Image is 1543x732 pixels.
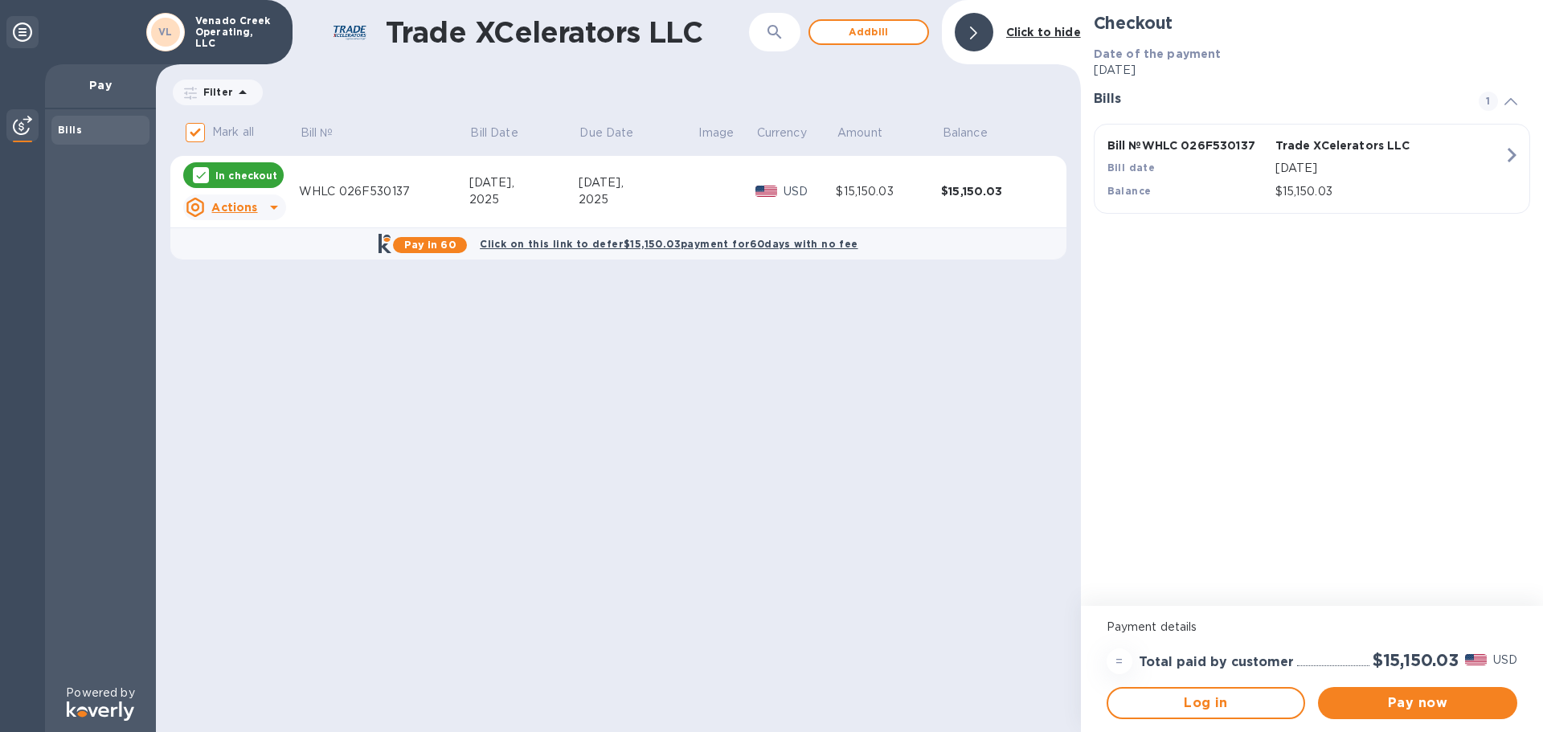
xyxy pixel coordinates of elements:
p: [DATE] [1094,62,1530,79]
h1: Trade XCelerators LLC [386,15,706,49]
p: Payment details [1107,619,1517,636]
b: Click on this link to defer $15,150.03 payment for 60 days with no fee [480,238,857,250]
p: Powered by [66,685,134,701]
b: Bills [58,124,82,136]
span: Add bill [823,22,915,42]
h2: Checkout [1094,13,1530,33]
b: Date of the payment [1094,47,1222,60]
div: 2025 [469,191,579,208]
img: USD [755,186,777,197]
b: Pay in 60 [404,239,456,251]
p: Filter [197,85,233,99]
span: Pay now [1331,693,1504,713]
p: Bill Date [470,125,518,141]
div: $15,150.03 [836,183,941,200]
p: Due Date [579,125,633,141]
span: Due Date [579,125,654,141]
p: Balance [943,125,988,141]
p: $15,150.03 [1275,183,1504,200]
p: Bill № WHLC 026F530137 [1107,137,1269,153]
span: Balance [943,125,1009,141]
span: Amount [837,125,903,141]
button: Log in [1107,687,1306,719]
span: Bill № [301,125,354,141]
p: Mark all [212,124,254,141]
p: USD [1493,652,1517,669]
span: Bill Date [470,125,538,141]
div: [DATE], [469,174,579,191]
div: WHLC 026F530137 [299,183,469,200]
div: $15,150.03 [941,183,1046,199]
p: [DATE] [1275,160,1504,177]
u: Actions [211,201,257,214]
span: 1 [1479,92,1498,111]
b: Click to hide [1006,26,1081,39]
p: USD [784,183,837,200]
button: Pay now [1318,687,1517,719]
b: Balance [1107,185,1152,197]
h3: Total paid by customer [1139,655,1294,670]
h2: $15,150.03 [1373,650,1459,670]
p: In checkout [215,169,277,182]
img: USD [1465,654,1487,665]
p: Currency [757,125,807,141]
button: Bill №WHLC 026F530137Trade XCelerators LLCBill date[DATE]Balance$15,150.03 [1094,124,1530,214]
p: Trade XCelerators LLC [1275,137,1437,153]
h3: Bills [1094,92,1459,107]
div: [DATE], [579,174,698,191]
p: Bill № [301,125,334,141]
p: Amount [837,125,882,141]
div: = [1107,648,1132,674]
b: Bill date [1107,162,1156,174]
div: 2025 [579,191,698,208]
b: VL [158,26,173,38]
p: Image [698,125,734,141]
span: Log in [1121,693,1291,713]
img: Logo [67,701,134,721]
p: Venado Creek Operating, LLC [195,15,276,49]
p: Pay [58,77,143,93]
button: Addbill [808,19,929,45]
